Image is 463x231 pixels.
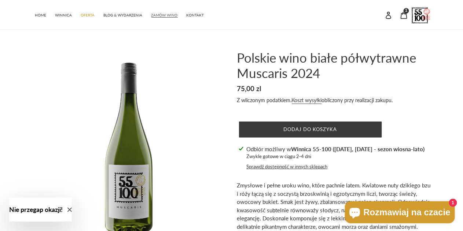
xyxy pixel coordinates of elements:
span: Dodaj do koszyka [283,126,337,132]
a: BLOG & WYDARZENIA [100,9,146,20]
inbox-online-store-chat: Czat w sklepie online Shopify [343,201,457,225]
span: ZAMÓW WINO [151,13,178,18]
span: Zmysłowe i pełne uroku wino, które pachnie latem. Kwiatowe nuty dzikiego bzu i róży łączą się z s... [237,182,431,230]
p: Zwykle gotowe w ciągu 2-4 dni [247,153,425,160]
div: Z wliczonym podatkiem. obliczony przy realizacji zakupu. [237,96,431,104]
a: Koszt wysyłki [292,97,322,104]
h1: Polskie wino białe półwytrawne Muscaris 2024 [237,50,431,81]
span: 75,00 zl [237,84,262,93]
a: ZAMÓW WINO [148,9,181,20]
a: OFERTA [77,9,99,20]
button: Dodaj do koszyka [239,122,382,138]
button: Sprawdź dostępność w innych sklepach [247,163,328,171]
a: HOME [32,9,50,20]
span: KONTAKT [187,13,204,18]
span: BLOG & WYDARZENIA [104,13,143,18]
a: KONTAKT [183,9,208,20]
span: HOME [35,13,47,18]
strong: Winnica 55-100 ([DATE], [DATE] - sezon wiosna-lato) [291,146,425,152]
span: OFERTA [81,13,95,18]
p: Odbiór możliwy w [247,145,425,153]
a: WINNICA [52,9,76,20]
a: 1 [396,7,412,22]
span: 1 [405,9,408,12]
span: WINNICA [55,13,72,18]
